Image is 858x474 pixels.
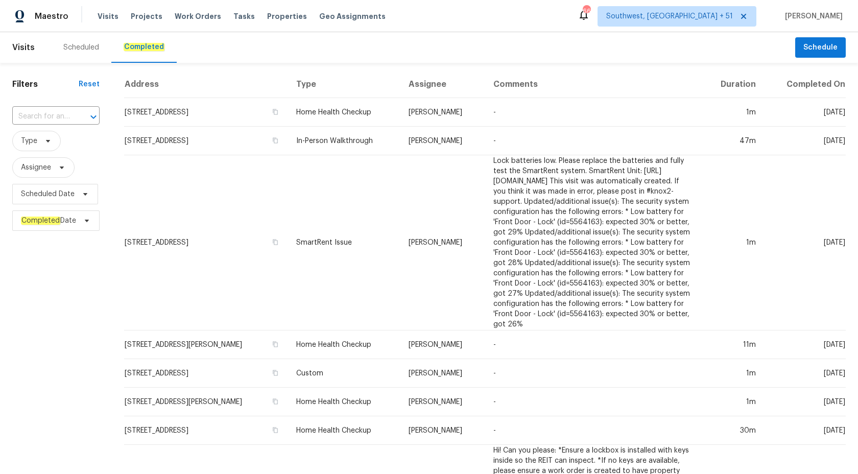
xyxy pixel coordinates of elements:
[288,388,400,416] td: Home Health Checkup
[21,189,75,199] span: Scheduled Date
[288,71,400,98] th: Type
[21,217,60,225] em: Completed
[803,41,838,54] span: Schedule
[485,416,702,445] td: -
[764,330,846,359] td: [DATE]
[781,11,843,21] span: [PERSON_NAME]
[764,155,846,330] td: [DATE]
[702,388,764,416] td: 1m
[400,98,485,127] td: [PERSON_NAME]
[271,340,280,349] button: Copy Address
[485,359,702,388] td: -
[271,425,280,435] button: Copy Address
[86,110,101,124] button: Open
[63,42,99,53] div: Scheduled
[124,155,288,330] td: [STREET_ADDRESS]
[98,11,118,21] span: Visits
[288,155,400,330] td: SmartRent Issue
[35,11,68,21] span: Maestro
[485,127,702,155] td: -
[702,71,764,98] th: Duration
[21,162,51,173] span: Assignee
[764,416,846,445] td: [DATE]
[124,127,288,155] td: [STREET_ADDRESS]
[702,330,764,359] td: 11m
[124,43,164,51] em: Completed
[124,388,288,416] td: [STREET_ADDRESS][PERSON_NAME]
[702,98,764,127] td: 1m
[124,98,288,127] td: [STREET_ADDRESS]
[485,155,702,330] td: Lock batteries low. Please replace the batteries and fully test the SmartRent system. SmartRent U...
[400,388,485,416] td: [PERSON_NAME]
[288,98,400,127] td: Home Health Checkup
[400,359,485,388] td: [PERSON_NAME]
[764,71,846,98] th: Completed On
[400,155,485,330] td: [PERSON_NAME]
[21,216,76,226] span: Date
[702,155,764,330] td: 1m
[124,71,288,98] th: Address
[175,11,221,21] span: Work Orders
[271,368,280,377] button: Copy Address
[271,107,280,116] button: Copy Address
[271,136,280,145] button: Copy Address
[21,136,37,146] span: Type
[400,127,485,155] td: [PERSON_NAME]
[606,11,733,21] span: Southwest, [GEOGRAPHIC_DATA] + 51
[12,79,79,89] h1: Filters
[400,416,485,445] td: [PERSON_NAME]
[271,238,280,247] button: Copy Address
[288,416,400,445] td: Home Health Checkup
[288,359,400,388] td: Custom
[485,71,702,98] th: Comments
[400,71,485,98] th: Assignee
[233,13,255,20] span: Tasks
[795,37,846,58] button: Schedule
[764,98,846,127] td: [DATE]
[702,416,764,445] td: 30m
[583,6,590,16] div: 669
[764,359,846,388] td: [DATE]
[288,127,400,155] td: In-Person Walkthrough
[131,11,162,21] span: Projects
[124,330,288,359] td: [STREET_ADDRESS][PERSON_NAME]
[764,388,846,416] td: [DATE]
[124,359,288,388] td: [STREET_ADDRESS]
[124,416,288,445] td: [STREET_ADDRESS]
[702,127,764,155] td: 47m
[12,109,71,125] input: Search for an address...
[400,330,485,359] td: [PERSON_NAME]
[485,388,702,416] td: -
[288,330,400,359] td: Home Health Checkup
[271,397,280,406] button: Copy Address
[764,127,846,155] td: [DATE]
[319,11,386,21] span: Geo Assignments
[702,359,764,388] td: 1m
[267,11,307,21] span: Properties
[485,330,702,359] td: -
[12,36,35,59] span: Visits
[79,79,100,89] div: Reset
[485,98,702,127] td: -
